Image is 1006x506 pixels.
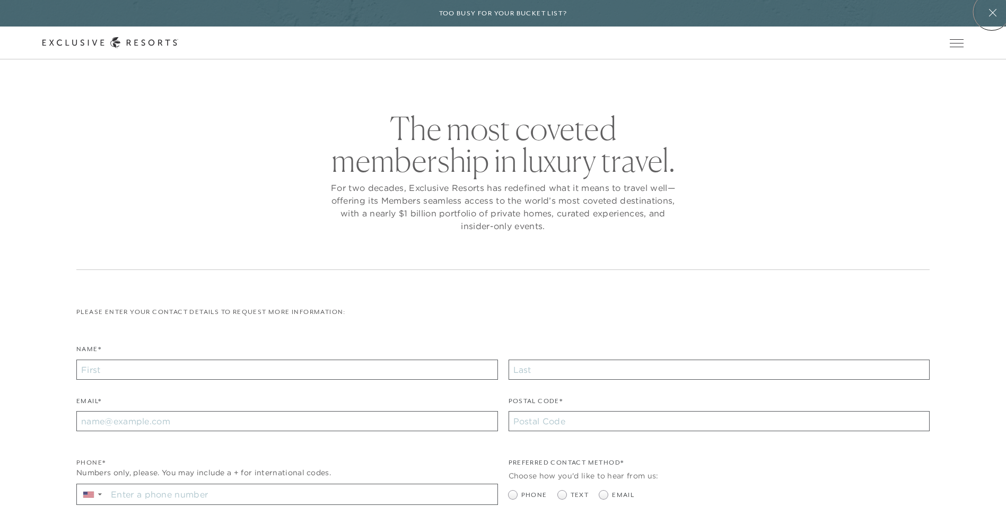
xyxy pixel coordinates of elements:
[76,307,930,317] p: Please enter your contact details to request more information:
[76,458,498,468] div: Phone*
[107,484,497,504] input: Enter a phone number
[76,411,498,431] input: name@example.com
[328,181,678,232] p: For two decades, Exclusive Resorts has redefined what it means to travel well—offering its Member...
[950,39,964,47] button: Open navigation
[76,344,101,360] label: Name*
[509,411,930,431] input: Postal Code
[509,470,930,482] div: Choose how you'd like to hear from us:
[76,467,498,478] div: Numbers only, please. You may include a + for international codes.
[76,396,101,412] label: Email*
[521,490,547,500] span: Phone
[439,8,567,19] h6: Too busy for your bucket list?
[97,491,103,498] span: ▼
[612,490,634,500] span: Email
[328,112,678,176] h2: The most coveted membership in luxury travel.
[509,458,624,473] legend: Preferred Contact Method*
[509,360,930,380] input: Last
[509,396,563,412] label: Postal Code*
[571,490,589,500] span: Text
[76,360,498,380] input: First
[77,484,107,504] div: Country Code Selector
